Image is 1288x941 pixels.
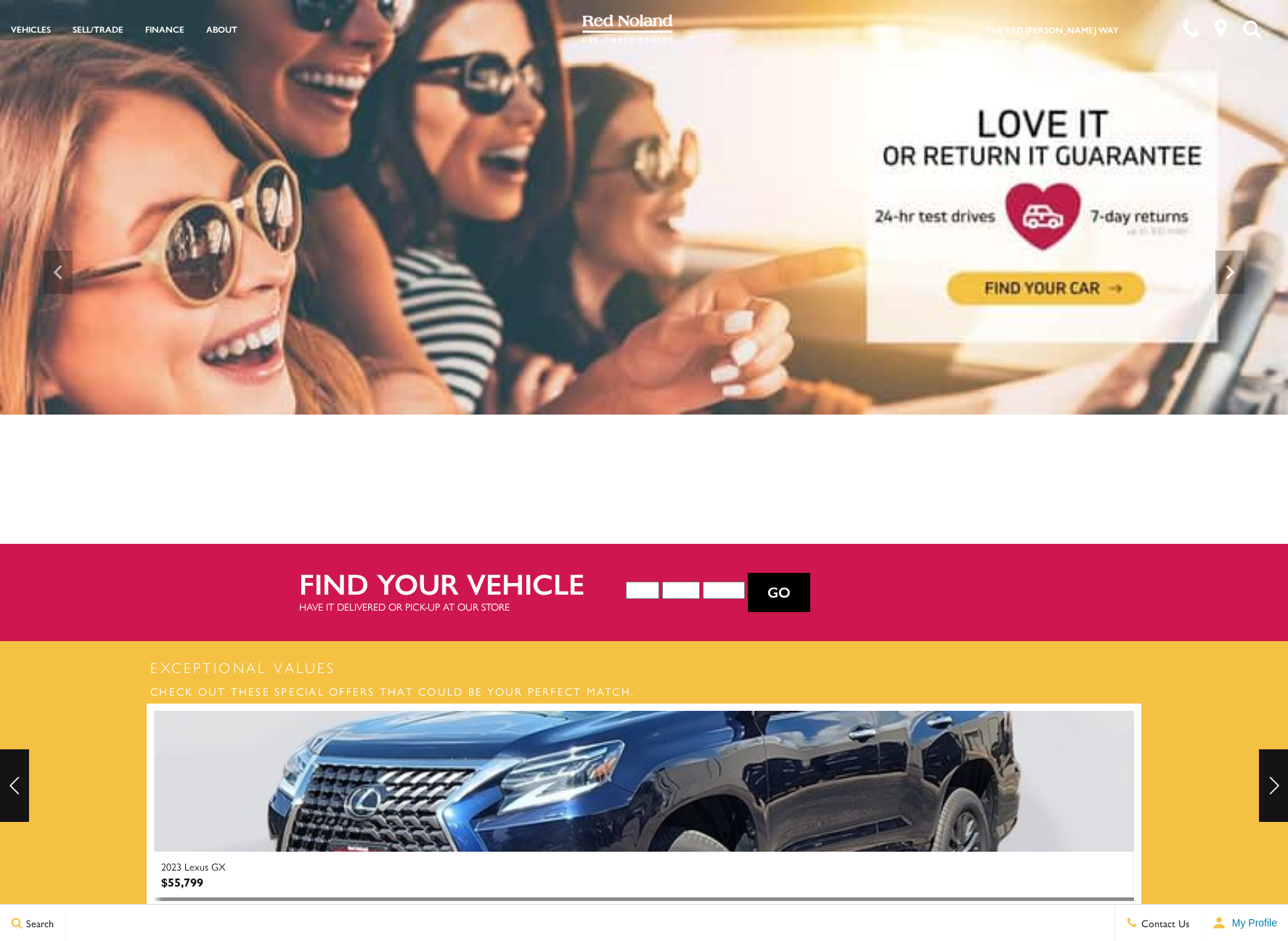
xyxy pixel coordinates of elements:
[299,599,626,614] p: Have it delivered or pick-up at our store
[1138,916,1189,930] span: Contact Us
[147,678,1141,704] h3: Check out these special offers that could be your perfect match.
[703,582,745,599] select: Vehicle Model
[582,20,674,34] a: Red Noland Pre-Owned
[582,15,674,44] img: Red Noland Pre-Owned
[211,859,226,873] span: GX
[748,573,810,612] button: Go
[662,582,700,599] select: Vehicle Make
[161,873,203,890] div: $55,799
[626,582,659,599] select: Vehicle Year
[986,23,1119,36] a: The Red [PERSON_NAME] Way
[161,859,182,873] span: 2023
[154,711,1134,852] img: Used 2023 Lexus GX 460 With Navigation & 4WD
[299,567,626,599] h2: Find your vehicle
[1201,905,1288,941] button: user-profile-menu
[154,711,1134,897] a: Used 2023 Lexus GX 460 With Navigation & 4WD 2023 Lexus GX $55,799
[184,859,208,873] span: Lexus
[23,916,54,930] span: Search
[1237,1,1266,57] button: Open the search field
[1226,917,1277,929] span: My Profile
[147,656,1141,678] h2: Exceptional Values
